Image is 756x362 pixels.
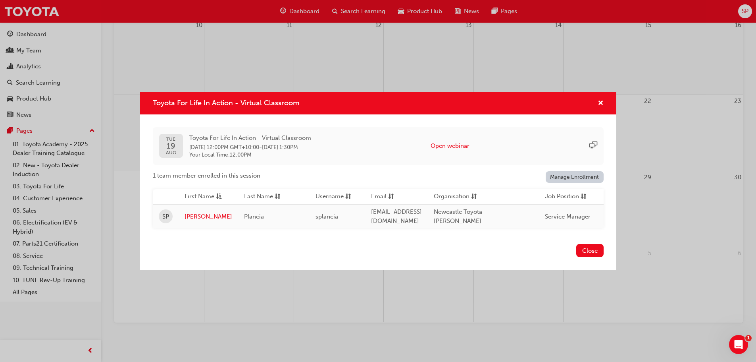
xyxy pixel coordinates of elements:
span: Toyota For Life In Action - Virtual Classroom [189,134,311,143]
span: Your Local Time : 12:00PM [189,151,311,159]
span: sorting-icon [388,192,394,202]
span: 1 [745,335,752,341]
span: 19 Aug 2025 1:30PM [262,144,298,151]
span: sessionType_ONLINE_URL-icon [589,141,597,151]
span: 19 Aug 2025 12:00PM GMT+10:00 [189,144,259,151]
span: sorting-icon [345,192,351,202]
a: Manage Enrollment [546,171,604,183]
span: Toyota For Life In Action - Virtual Classroom [153,99,299,107]
button: Last Namesorting-icon [244,192,288,202]
span: cross-icon [598,100,604,107]
span: Last Name [244,192,273,202]
span: sorting-icon [471,192,477,202]
span: Newcastle Toyota - [PERSON_NAME] [434,208,487,225]
span: sorting-icon [581,192,587,202]
a: [PERSON_NAME] [185,212,232,221]
div: - [189,134,311,159]
span: 19 [166,142,176,150]
button: Emailsorting-icon [371,192,415,202]
button: Open webinar [431,141,469,151]
span: splancia [315,213,338,220]
button: Usernamesorting-icon [315,192,359,202]
div: Toyota For Life In Action - Virtual Classroom [140,92,616,270]
span: First Name [185,192,214,202]
iframe: Intercom live chat [729,335,748,354]
button: cross-icon [598,99,604,108]
span: TUE [166,137,176,142]
span: Service Manager [545,213,591,220]
button: Job Positionsorting-icon [545,192,589,202]
span: Plancia [244,213,264,220]
span: SP [162,212,169,221]
button: Close [576,244,604,257]
span: Job Position [545,192,579,202]
span: Email [371,192,387,202]
button: First Nameasc-icon [185,192,228,202]
span: asc-icon [216,192,222,202]
button: Organisationsorting-icon [434,192,477,202]
span: Username [315,192,344,202]
span: [EMAIL_ADDRESS][DOMAIN_NAME] [371,208,422,225]
span: Organisation [434,192,469,202]
span: AUG [166,150,176,155]
span: 1 team member enrolled in this session [153,171,260,180]
span: sorting-icon [275,192,281,202]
